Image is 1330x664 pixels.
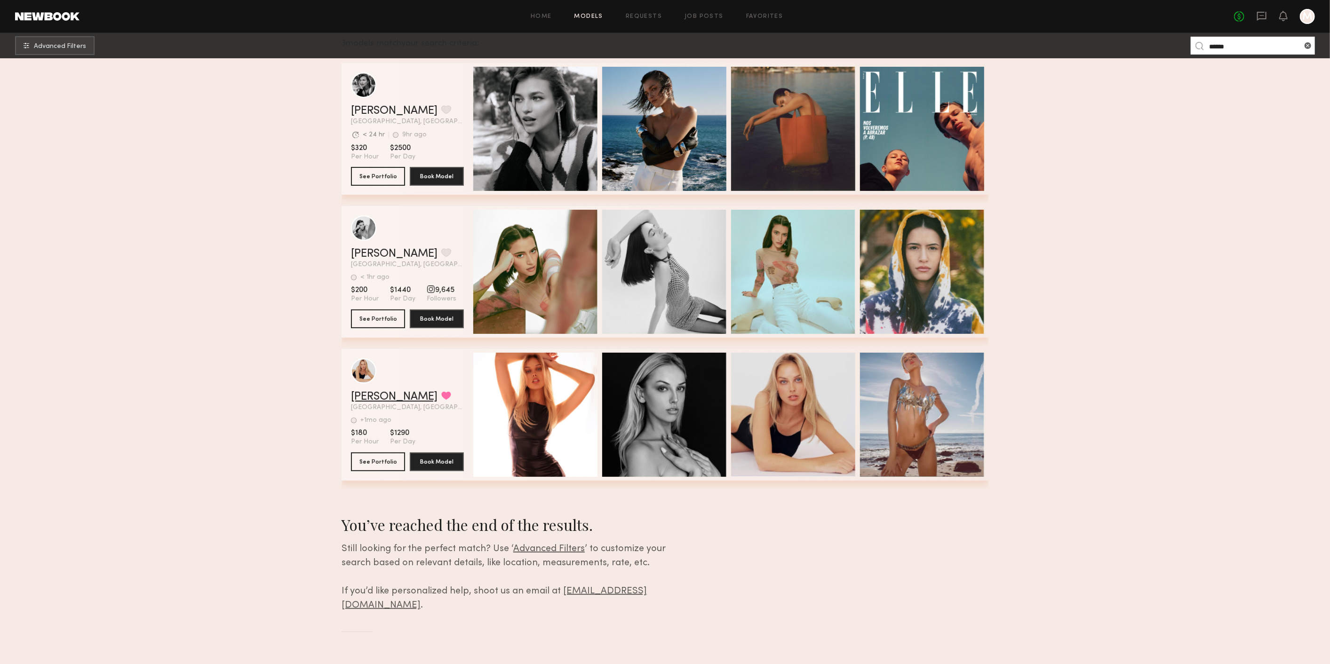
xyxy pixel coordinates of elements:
[351,309,405,328] button: See Portfolio
[1300,9,1315,24] a: M
[351,391,438,403] a: [PERSON_NAME]
[351,167,405,186] button: See Portfolio
[746,14,783,20] a: Favorites
[513,545,585,553] span: Advanced Filters
[351,438,379,446] span: Per Hour
[410,452,464,471] button: Book Model
[360,417,391,424] div: +1mo ago
[626,14,662,20] a: Requests
[351,153,379,161] span: Per Hour
[531,14,552,20] a: Home
[351,285,379,295] span: $200
[360,274,390,281] div: < 1hr ago
[351,428,379,438] span: $180
[15,36,95,55] button: Advanced Filters
[34,43,86,50] span: Advanced Filters
[351,261,464,268] span: [GEOGRAPHIC_DATA], [GEOGRAPHIC_DATA]
[390,143,415,153] span: $2500
[351,105,438,117] a: [PERSON_NAME]
[351,295,379,303] span: Per Hour
[390,438,415,446] span: Per Day
[351,119,464,125] span: [GEOGRAPHIC_DATA], [GEOGRAPHIC_DATA]
[342,63,988,492] div: grid
[685,14,724,20] a: Job Posts
[351,404,464,411] span: [GEOGRAPHIC_DATA], [GEOGRAPHIC_DATA]
[390,285,415,295] span: $1440
[402,132,427,138] div: 9hr ago
[427,295,456,303] span: Followers
[363,132,385,138] div: < 24 hr
[351,452,405,471] button: See Portfolio
[390,295,415,303] span: Per Day
[410,309,464,328] button: Book Model
[574,14,603,20] a: Models
[342,514,696,535] div: You’ve reached the end of the results.
[390,428,415,438] span: $1290
[427,285,456,295] span: 9,645
[351,248,438,260] a: [PERSON_NAME]
[351,143,379,153] span: $320
[342,542,696,613] div: Still looking for the perfect match? Use ‘ ’ to customize your search based on relevant details, ...
[410,167,464,186] button: Book Model
[390,153,415,161] span: Per Day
